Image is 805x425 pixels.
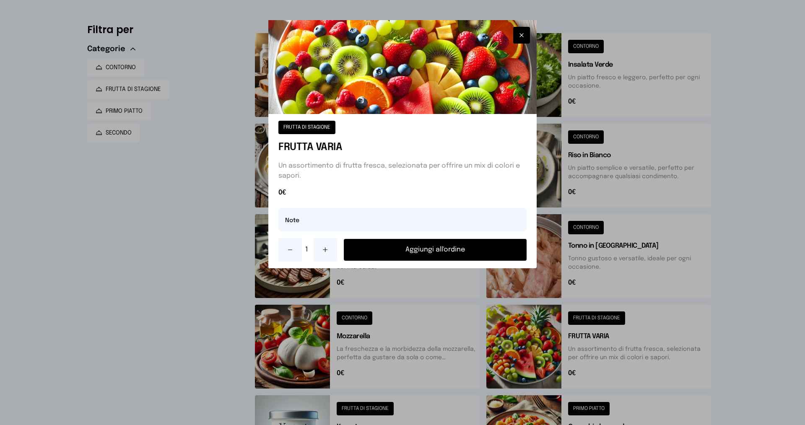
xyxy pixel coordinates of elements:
[278,188,527,198] span: 0€
[305,245,310,255] span: 1
[278,141,527,154] h1: FRUTTA VARIA
[268,20,537,114] img: FRUTTA VARIA
[278,161,527,181] p: Un assortimento di frutta fresca, selezionata per offrire un mix di colori e sapori.
[278,121,335,134] button: FRUTTA DI STAGIONE
[344,239,527,261] button: Aggiungi all'ordine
